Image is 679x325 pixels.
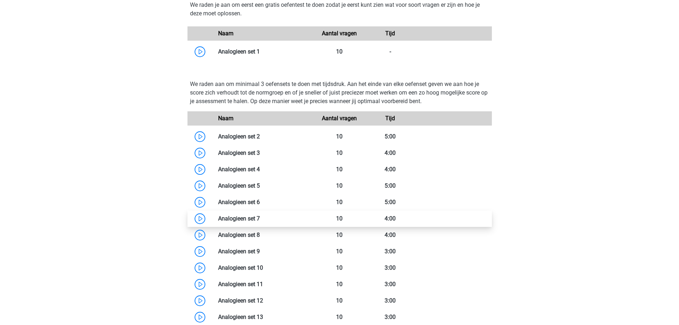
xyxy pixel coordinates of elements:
[365,29,416,38] div: Tijd
[213,280,314,289] div: Analogieen set 11
[190,1,489,18] p: We raden je aan om eerst een gratis oefentest te doen zodat je eerst kunt zien wat voor soort vra...
[213,165,314,174] div: Analogieen set 4
[213,149,314,157] div: Analogieen set 3
[213,182,314,190] div: Analogieen set 5
[314,114,365,123] div: Aantal vragen
[213,313,314,321] div: Analogieen set 13
[213,231,314,239] div: Analogieen set 8
[213,247,314,256] div: Analogieen set 9
[213,264,314,272] div: Analogieen set 10
[213,132,314,141] div: Analogieen set 2
[213,296,314,305] div: Analogieen set 12
[365,114,416,123] div: Tijd
[213,114,314,123] div: Naam
[213,29,314,38] div: Naam
[213,198,314,207] div: Analogieen set 6
[213,47,314,56] div: Analogieen set 1
[213,214,314,223] div: Analogieen set 7
[190,80,489,106] p: We raden aan om minimaal 3 oefensets te doen met tijdsdruk. Aan het einde van elke oefenset geven...
[314,29,365,38] div: Aantal vragen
